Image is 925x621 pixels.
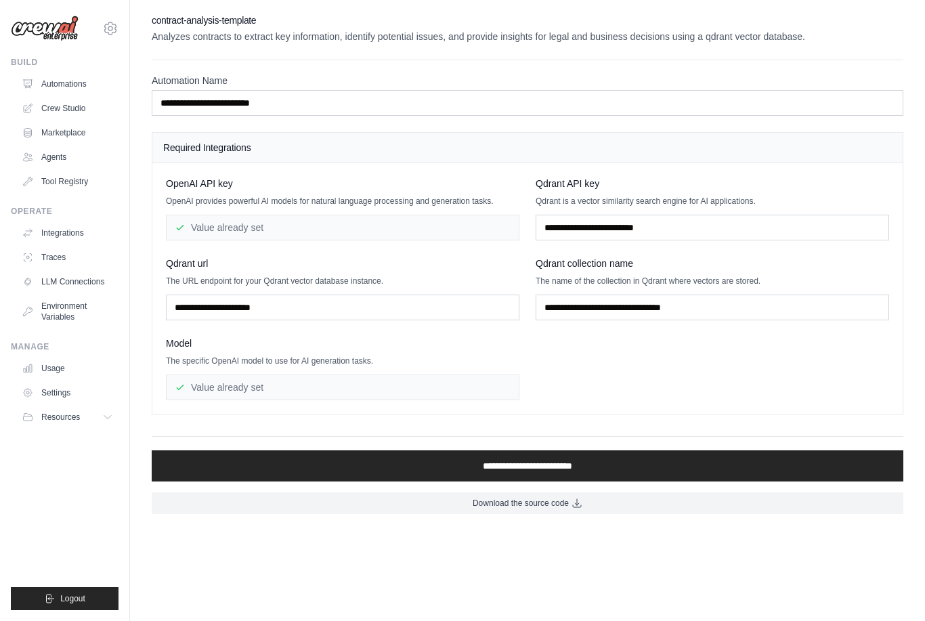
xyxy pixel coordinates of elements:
img: Logo [11,16,79,41]
div: Manage [11,341,119,352]
p: Analyzes contracts to extract key information, identify potential issues, and provide insights fo... [152,30,903,43]
p: The URL endpoint for your Qdrant vector database instance. [166,276,519,286]
a: Environment Variables [16,295,119,328]
a: Tool Registry [16,171,119,192]
span: Qdrant url [166,257,208,270]
button: Logout [11,587,119,610]
a: Download the source code [152,492,903,514]
a: Crew Studio [16,98,119,119]
a: LLM Connections [16,271,119,293]
p: Qdrant is a vector similarity search engine for AI applications. [536,196,889,207]
p: The specific OpenAI model to use for AI generation tasks. [166,356,519,366]
span: Logout [60,593,85,604]
span: OpenAI API key [166,177,233,190]
a: Usage [16,358,119,379]
span: Resources [41,412,80,423]
a: Traces [16,247,119,268]
div: Value already set [166,374,519,400]
div: Build [11,57,119,68]
a: Integrations [16,222,119,244]
div: Operate [11,206,119,217]
button: Resources [16,406,119,428]
a: Agents [16,146,119,168]
h4: Required Integrations [163,141,892,154]
p: OpenAI provides powerful AI models for natural language processing and generation tasks. [166,196,519,207]
h2: contract-analysis-template [152,14,903,27]
span: Qdrant collection name [536,257,633,270]
span: Model [166,337,192,350]
a: Automations [16,73,119,95]
a: Settings [16,382,119,404]
label: Automation Name [152,74,903,87]
a: Marketplace [16,122,119,144]
span: Download the source code [473,498,569,509]
div: Value already set [166,215,519,240]
p: The name of the collection in Qdrant where vectors are stored. [536,276,889,286]
span: Qdrant API key [536,177,599,190]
